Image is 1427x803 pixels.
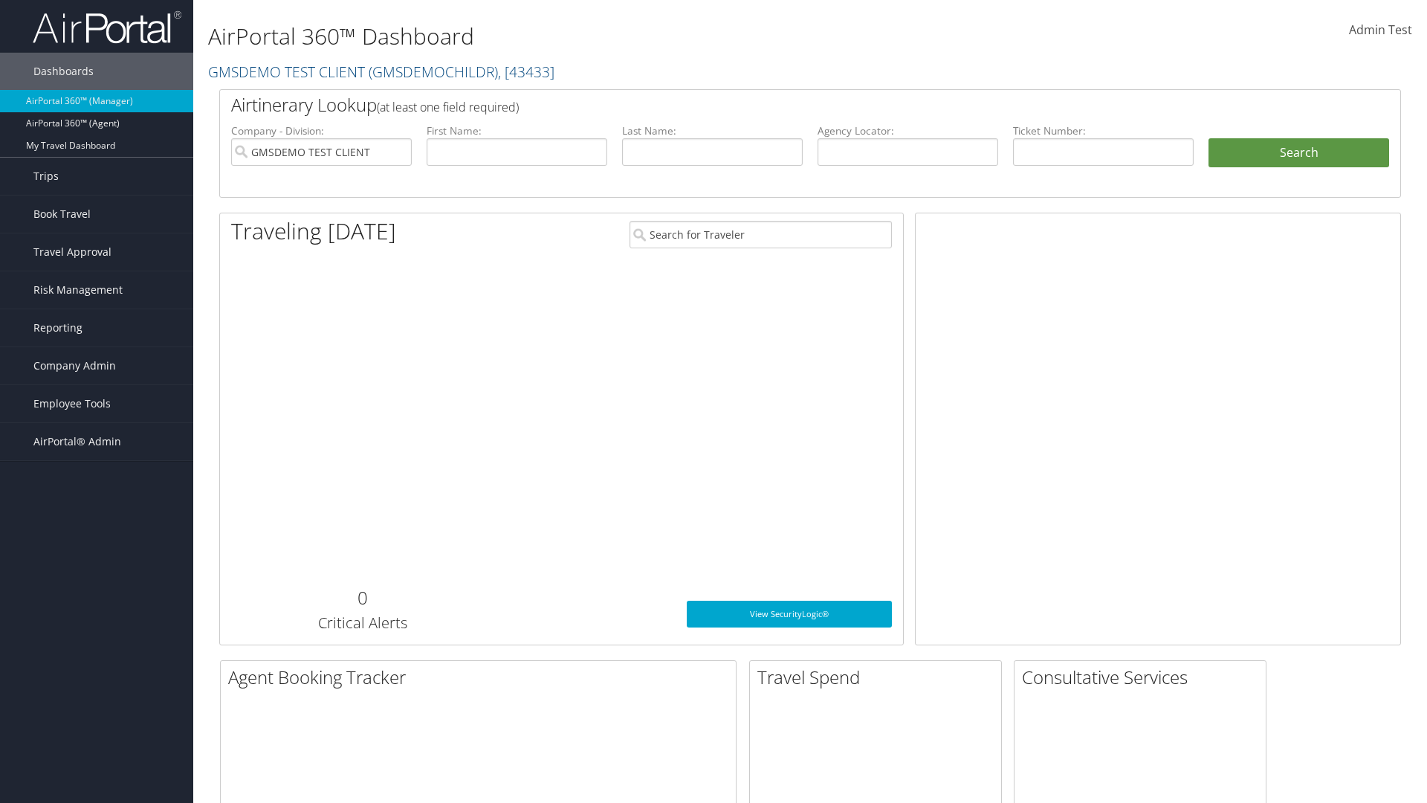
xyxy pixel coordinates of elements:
span: Dashboards [33,53,94,90]
span: (at least one field required) [377,99,519,115]
label: Agency Locator: [818,123,998,138]
a: Admin Test [1349,7,1412,54]
span: Travel Approval [33,233,111,271]
span: Company Admin [33,347,116,384]
h2: Airtinerary Lookup [231,92,1291,117]
label: Ticket Number: [1013,123,1194,138]
h1: AirPortal 360™ Dashboard [208,21,1011,52]
span: Reporting [33,309,82,346]
label: Company - Division: [231,123,412,138]
button: Search [1208,138,1389,168]
span: Trips [33,158,59,195]
input: Search for Traveler [630,221,892,248]
span: Book Travel [33,196,91,233]
span: AirPortal® Admin [33,423,121,460]
label: Last Name: [622,123,803,138]
span: , [ 43433 ] [498,62,554,82]
h2: Consultative Services [1022,665,1266,690]
label: First Name: [427,123,607,138]
h2: 0 [231,585,494,610]
span: ( GMSDEMOCHILDR ) [369,62,498,82]
a: View SecurityLogic® [687,601,892,628]
a: GMSDEMO TEST CLIENT [208,62,554,82]
h1: Traveling [DATE] [231,216,396,247]
h2: Agent Booking Tracker [228,665,736,690]
span: Admin Test [1349,22,1412,38]
h3: Critical Alerts [231,613,494,633]
span: Employee Tools [33,385,111,422]
span: Risk Management [33,271,123,309]
img: airportal-logo.png [33,10,181,45]
h2: Travel Spend [757,665,1001,690]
